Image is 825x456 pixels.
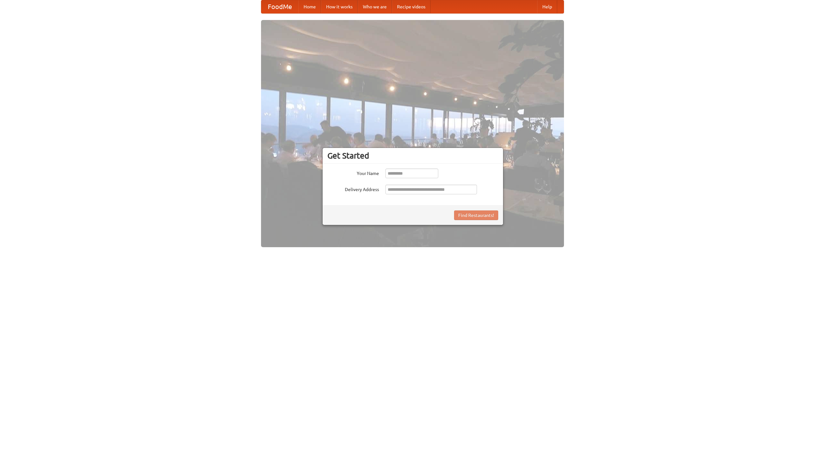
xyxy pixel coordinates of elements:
a: Recipe videos [392,0,431,13]
a: FoodMe [261,0,298,13]
h3: Get Started [327,151,498,160]
button: Find Restaurants! [454,210,498,220]
a: Who we are [358,0,392,13]
a: Home [298,0,321,13]
label: Your Name [327,169,379,177]
a: How it works [321,0,358,13]
a: Help [537,0,557,13]
label: Delivery Address [327,185,379,193]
